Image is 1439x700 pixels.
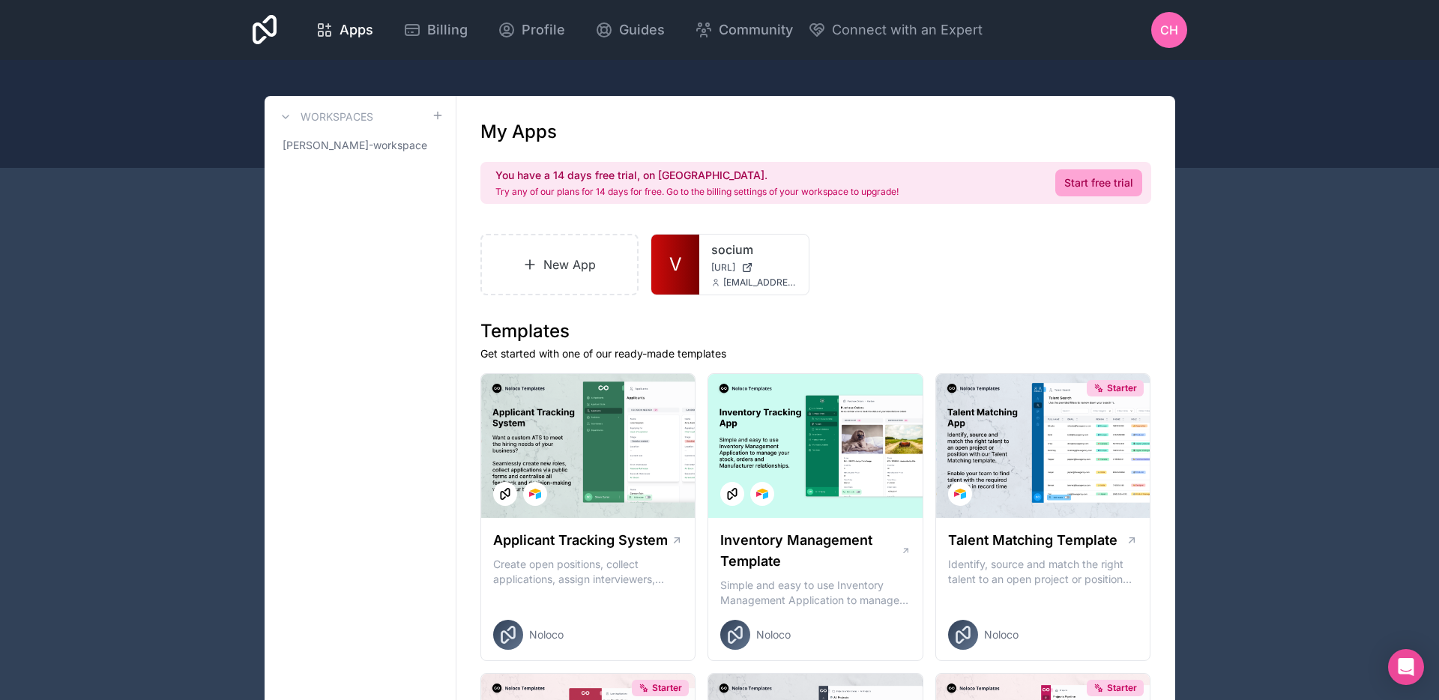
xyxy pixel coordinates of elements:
[720,530,900,572] h1: Inventory Management Template
[652,682,682,694] span: Starter
[954,488,966,500] img: Airtable Logo
[723,277,797,289] span: [EMAIL_ADDRESS][DOMAIN_NAME]
[1107,382,1137,394] span: Starter
[711,262,735,274] span: [URL]
[522,19,565,40] span: Profile
[486,13,577,46] a: Profile
[948,530,1117,551] h1: Talent Matching Template
[948,557,1138,587] p: Identify, source and match the right talent to an open project or position with our Talent Matchi...
[1055,169,1142,196] a: Start free trial
[984,627,1019,642] span: Noloco
[495,186,899,198] p: Try any of our plans for 14 days for free. Go to the billing settings of your workspace to upgrade!
[283,138,427,153] span: [PERSON_NAME]-workspace
[304,13,385,46] a: Apps
[719,19,793,40] span: Community
[340,19,373,40] span: Apps
[277,108,373,126] a: Workspaces
[583,13,677,46] a: Guides
[683,13,805,46] a: Community
[669,253,682,277] span: V
[756,488,768,500] img: Airtable Logo
[756,627,791,642] span: Noloco
[480,319,1151,343] h1: Templates
[808,19,983,40] button: Connect with an Expert
[493,557,684,587] p: Create open positions, collect applications, assign interviewers, centralise candidate feedback a...
[495,168,899,183] h2: You have a 14 days free trial, on [GEOGRAPHIC_DATA].
[480,234,639,295] a: New App
[711,262,797,274] a: [URL]
[391,13,480,46] a: Billing
[1107,682,1137,694] span: Starter
[1160,21,1178,39] span: CH
[720,578,911,608] p: Simple and easy to use Inventory Management Application to manage your stock, orders and Manufact...
[493,530,668,551] h1: Applicant Tracking System
[711,241,797,259] a: socium
[529,488,541,500] img: Airtable Logo
[651,235,699,295] a: V
[1388,649,1424,685] div: Open Intercom Messenger
[529,627,564,642] span: Noloco
[277,132,444,159] a: [PERSON_NAME]-workspace
[427,19,468,40] span: Billing
[480,346,1151,361] p: Get started with one of our ready-made templates
[619,19,665,40] span: Guides
[832,19,983,40] span: Connect with an Expert
[480,120,557,144] h1: My Apps
[301,109,373,124] h3: Workspaces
